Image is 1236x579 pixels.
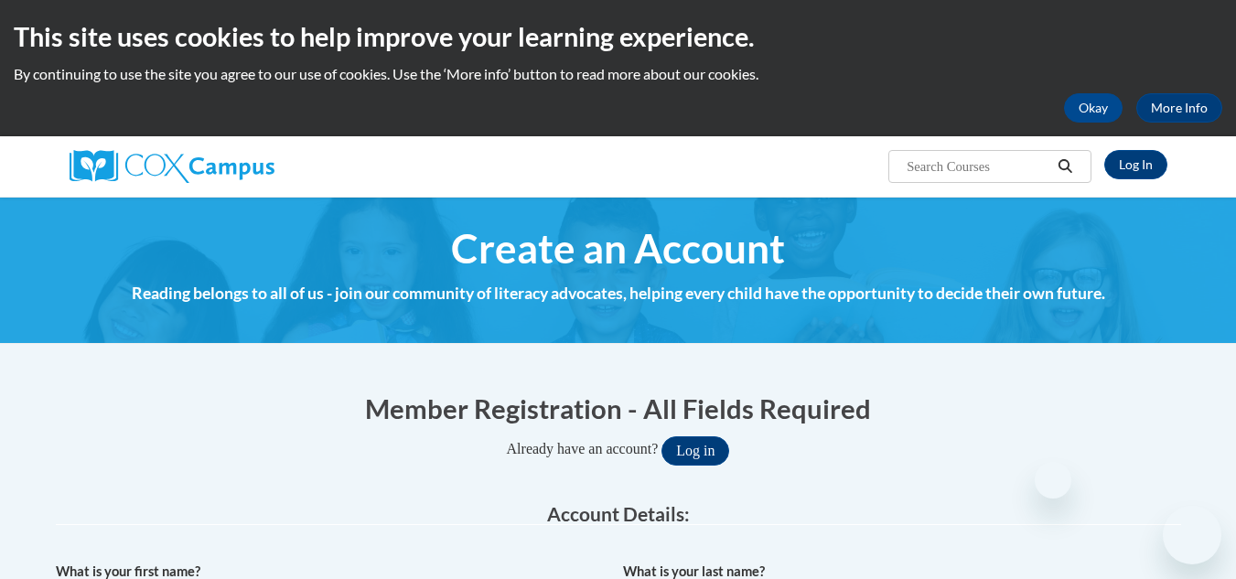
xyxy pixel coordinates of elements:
h1: Member Registration - All Fields Required [56,390,1181,427]
input: Search Courses [905,155,1051,177]
button: Okay [1064,93,1123,123]
h2: This site uses cookies to help improve your learning experience. [14,18,1222,55]
h4: Reading belongs to all of us - join our community of literacy advocates, helping every child have... [56,282,1181,306]
button: Search [1051,155,1079,177]
a: More Info [1136,93,1222,123]
iframe: Close message [1035,462,1071,499]
iframe: Button to launch messaging window [1163,506,1221,564]
span: Account Details: [547,502,690,525]
span: Create an Account [451,224,785,273]
span: Already have an account? [507,441,659,456]
button: Log in [661,436,729,466]
a: Log In [1104,150,1167,179]
img: Cox Campus [70,150,274,183]
p: By continuing to use the site you agree to our use of cookies. Use the ‘More info’ button to read... [14,64,1222,84]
